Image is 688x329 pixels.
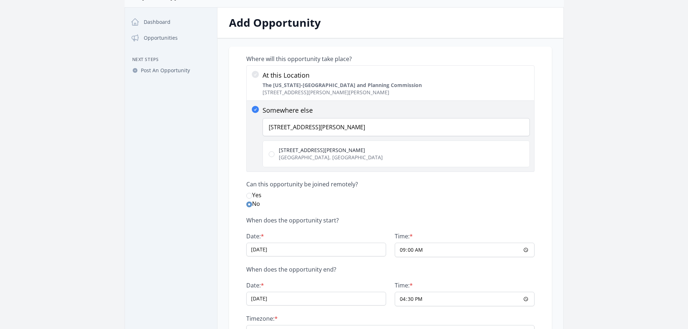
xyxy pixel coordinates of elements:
[246,243,386,256] input: mm/dd/yyyy
[263,105,530,115] p: Somewhere else
[128,64,214,77] a: Post An Opportunity
[263,82,422,96] p: [STREET_ADDRESS][PERSON_NAME][PERSON_NAME]
[246,199,535,208] label: No
[128,31,214,45] a: Opportunities
[246,181,535,188] label: Can this opportunity be joined remotely?
[279,154,383,161] span: [GEOGRAPHIC_DATA], [GEOGRAPHIC_DATA]
[246,266,535,273] p: When does the opportunity end?
[279,147,383,154] span: [STREET_ADDRESS][PERSON_NAME]
[395,243,535,257] input: h:mm
[395,292,535,306] input: h:mm
[246,191,535,199] label: Yes
[128,57,214,62] h3: Next Steps
[246,202,252,207] input: No
[246,282,386,289] label: Date:
[395,233,535,240] label: Time:
[246,292,386,306] input: mm/dd/yyyy
[246,217,535,224] p: When does the opportunity start?
[246,233,386,240] label: Date:
[263,70,422,80] p: At this Location
[395,282,535,289] label: Time:
[269,151,274,157] input: [STREET_ADDRESS][PERSON_NAME] [GEOGRAPHIC_DATA], [GEOGRAPHIC_DATA]
[263,118,530,136] input: Somewhere else [STREET_ADDRESS][PERSON_NAME] [GEOGRAPHIC_DATA], [GEOGRAPHIC_DATA]
[246,55,535,62] p: Where will this opportunity take place?
[263,82,422,88] strong: The [US_STATE]-[GEOGRAPHIC_DATA] and Planning Commission
[128,15,214,29] a: Dashboard
[246,193,252,199] input: Yes
[246,315,535,322] label: Timezone:
[229,16,552,29] h2: Add Opportunity
[141,67,190,74] span: Post An Opportunity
